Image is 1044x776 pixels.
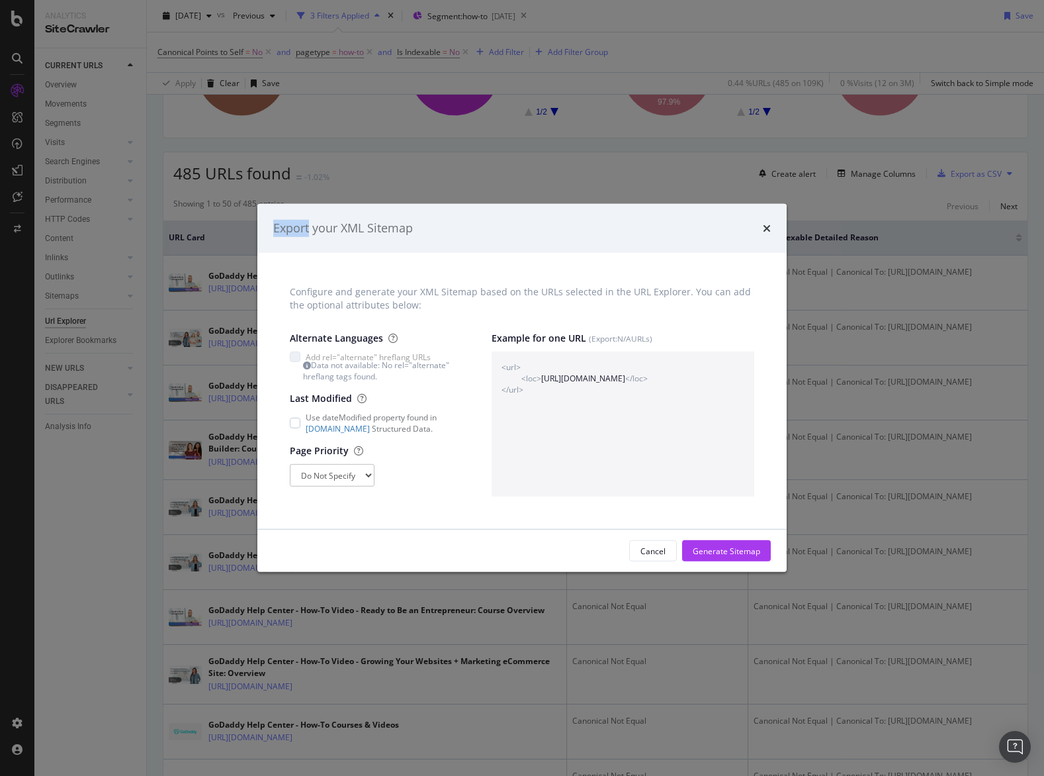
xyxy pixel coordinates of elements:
[541,373,625,384] span: [URL][DOMAIN_NAME]
[290,444,363,458] label: Page Priority
[492,332,754,345] label: Example for one URL
[306,412,465,434] span: Use dateModified property found in Structured Data.
[999,731,1031,763] div: Open Intercom Messenger
[303,360,465,382] div: Data not available: No rel="alternate" hreflang tags found.
[763,220,771,237] div: times
[290,332,398,345] label: Alternate Languages
[521,373,541,384] span: <loc>
[290,392,367,405] label: Last Modified
[501,362,744,373] span: <url>
[290,285,754,312] div: Configure and generate your XML Sitemap based on the URLs selected in the URL Explorer. You can a...
[257,204,787,572] div: modal
[306,423,370,434] a: [DOMAIN_NAME]
[273,220,413,237] div: Export your XML Sitemap
[625,373,648,384] span: </loc>
[629,540,677,561] button: Cancel
[501,384,744,395] span: </url>
[693,546,760,557] div: Generate Sitemap
[589,333,652,344] small: (Export: N/A URLs)
[682,540,771,561] button: Generate Sitemap
[640,546,666,557] div: Cancel
[306,352,431,363] span: Add rel="alternate" hreflang URLs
